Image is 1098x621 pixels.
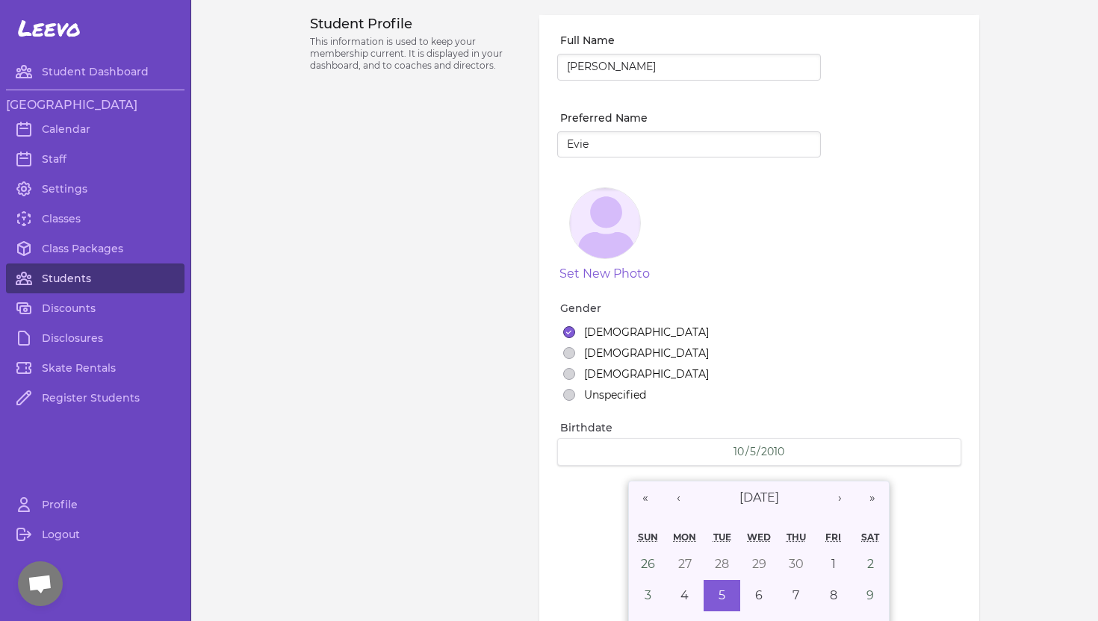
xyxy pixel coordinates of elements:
a: Classes [6,204,184,234]
label: Preferred Name [560,110,821,125]
button: September 27, 2010 [666,549,704,580]
a: Logout [6,519,184,549]
button: » [856,481,889,514]
input: Richard [557,131,821,158]
label: Unspecified [584,387,646,402]
label: Full Name [560,33,821,48]
h3: Student Profile [310,15,521,33]
button: October 6, 2010 [740,580,778,611]
button: Set New Photo [559,265,650,283]
abbr: Saturday [861,531,879,543]
button: October 5, 2010 [704,580,741,611]
a: Register Students [6,383,184,413]
abbr: September 27, 2010 [678,557,692,571]
span: [DATE] [739,490,779,505]
button: September 29, 2010 [740,549,778,580]
a: Discounts [6,293,184,323]
button: October 7, 2010 [778,580,815,611]
a: Staff [6,144,184,174]
abbr: October 6, 2010 [755,588,763,602]
abbr: October 9, 2010 [866,588,874,602]
abbr: Tuesday [713,531,731,543]
abbr: September 28, 2010 [715,557,729,571]
abbr: October 1, 2010 [831,557,836,571]
abbr: September 26, 2010 [641,557,655,571]
button: October 9, 2010 [852,580,890,611]
button: October 2, 2010 [852,549,890,580]
button: October 8, 2010 [815,580,852,611]
abbr: October 5, 2010 [719,588,725,602]
abbr: October 7, 2010 [793,588,799,602]
abbr: October 4, 2010 [680,588,689,602]
a: Calendar [6,114,184,144]
button: [DATE] [695,481,823,514]
label: Birthdate [560,420,961,435]
input: Richard Button [557,54,821,81]
input: MM [733,445,745,459]
abbr: October 2, 2010 [867,557,874,571]
abbr: Monday [673,531,696,543]
abbr: September 29, 2010 [752,557,766,571]
input: DD [749,445,757,459]
a: Profile [6,490,184,519]
a: Settings [6,174,184,204]
h3: [GEOGRAPHIC_DATA] [6,96,184,114]
a: Students [6,263,184,293]
abbr: Friday [825,531,841,543]
button: October 1, 2010 [815,549,852,580]
button: › [823,481,856,514]
abbr: October 3, 2010 [645,588,651,602]
a: Disclosures [6,323,184,353]
input: YYYY [760,445,786,459]
button: « [629,481,662,514]
button: September 26, 2010 [629,549,666,580]
button: October 3, 2010 [629,580,666,611]
span: / [745,444,749,459]
abbr: September 30, 2010 [789,557,804,571]
abbr: Sunday [638,531,658,543]
a: Student Dashboard [6,57,184,87]
label: [DEMOGRAPHIC_DATA] [584,346,709,361]
button: October 4, 2010 [666,580,704,611]
button: ‹ [662,481,695,514]
button: September 28, 2010 [704,549,741,580]
label: [DEMOGRAPHIC_DATA] [584,366,709,381]
abbr: October 8, 2010 [830,588,837,602]
p: This information is used to keep your membership current. It is displayed in your dashboard, and ... [310,36,521,72]
span: Leevo [18,15,81,42]
abbr: Wednesday [747,531,771,543]
abbr: Thursday [787,531,806,543]
a: Skate Rentals [6,353,184,383]
label: Gender [560,301,961,316]
button: September 30, 2010 [778,549,815,580]
a: Class Packages [6,234,184,263]
div: Open chat [18,561,63,606]
span: / [757,444,760,459]
label: [DEMOGRAPHIC_DATA] [584,325,709,340]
